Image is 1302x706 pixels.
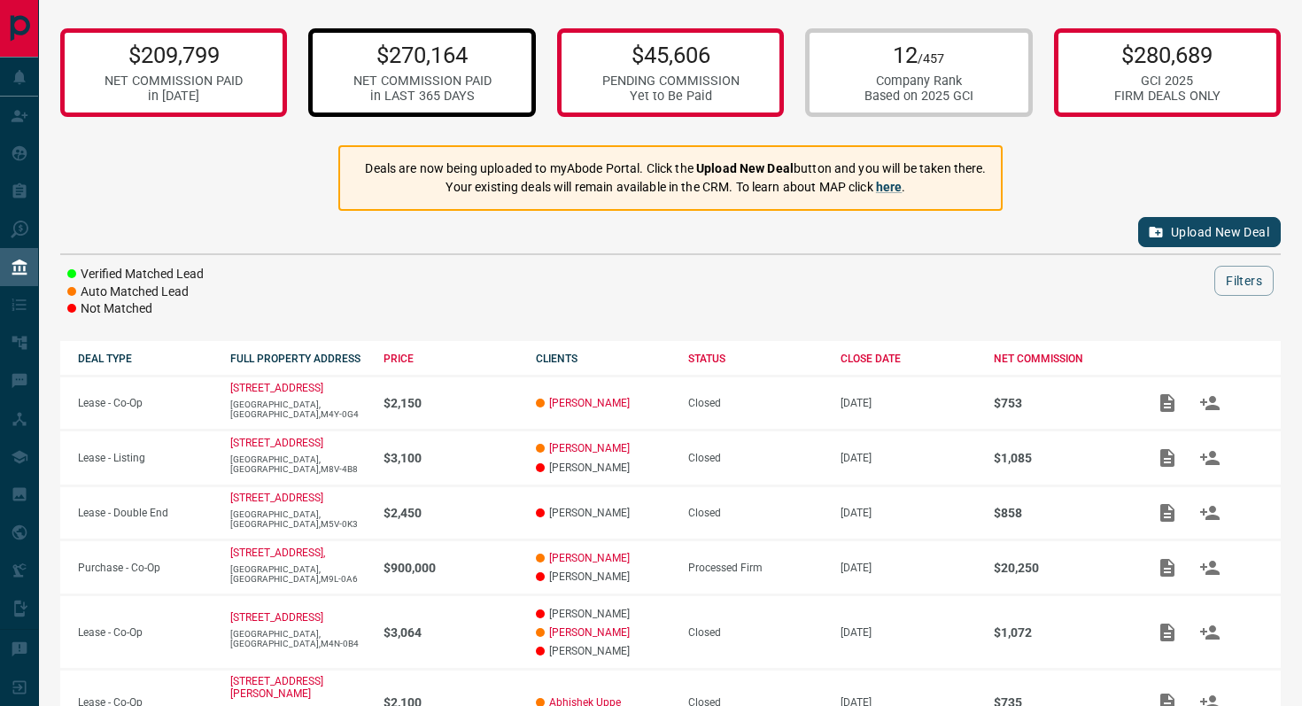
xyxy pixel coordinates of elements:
p: Lease - Double End [78,507,213,519]
p: $1,085 [994,451,1128,465]
a: [PERSON_NAME] [549,552,630,564]
div: Based on 2025 GCI [864,89,973,104]
button: Upload New Deal [1138,217,1281,247]
p: Purchase - Co-Op [78,562,213,574]
div: DEAL TYPE [78,353,213,365]
span: Match Clients [1189,625,1231,638]
span: Match Clients [1189,451,1231,463]
p: $2,450 [384,506,518,520]
a: [PERSON_NAME] [549,626,630,639]
p: Lease - Listing [78,452,213,464]
p: Deals are now being uploaded to myAbode Portal. Click the button and you will be taken there. [365,159,986,178]
a: [STREET_ADDRESS] [230,611,323,624]
p: [PERSON_NAME] [536,645,670,657]
p: 12 [864,42,973,68]
p: $45,606 [602,42,740,68]
li: Verified Matched Lead [67,266,204,283]
a: [STREET_ADDRESS] [230,382,323,394]
div: FIRM DEALS ONLY [1114,89,1221,104]
p: [PERSON_NAME] [536,570,670,583]
button: Filters [1214,266,1274,296]
p: [DATE] [841,626,975,639]
p: Your existing deals will remain available in the CRM. To learn about MAP click . [365,178,986,197]
li: Not Matched [67,300,204,318]
p: $900,000 [384,561,518,575]
span: Match Clients [1189,396,1231,408]
p: [DATE] [841,562,975,574]
p: Lease - Co-Op [78,626,213,639]
div: NET COMMISSION PAID [105,74,243,89]
p: $20,250 [994,561,1128,575]
div: NET COMMISSION [994,353,1128,365]
div: CLOSE DATE [841,353,975,365]
p: [PERSON_NAME] [536,462,670,474]
p: $1,072 [994,625,1128,640]
span: Match Clients [1189,506,1231,518]
p: [GEOGRAPHIC_DATA],[GEOGRAPHIC_DATA],M4Y-0G4 [230,400,365,419]
div: CLIENTS [536,353,670,365]
p: $270,164 [353,42,492,68]
span: Add / View Documents [1146,451,1189,463]
div: in LAST 365 DAYS [353,89,492,104]
span: Add / View Documents [1146,506,1189,518]
p: [GEOGRAPHIC_DATA],[GEOGRAPHIC_DATA],M9L-0A6 [230,564,365,584]
p: [GEOGRAPHIC_DATA],[GEOGRAPHIC_DATA],M4N-0B4 [230,629,365,648]
p: [DATE] [841,507,975,519]
span: Match Clients [1189,561,1231,573]
span: Add / View Documents [1146,625,1189,638]
div: NET COMMISSION PAID [353,74,492,89]
div: Closed [688,397,823,409]
span: Add / View Documents [1146,561,1189,573]
div: in [DATE] [105,89,243,104]
p: [DATE] [841,452,975,464]
a: [STREET_ADDRESS], [230,547,325,559]
p: $753 [994,396,1128,410]
p: $3,064 [384,625,518,640]
a: here [876,180,903,194]
div: STATUS [688,353,823,365]
li: Auto Matched Lead [67,283,204,301]
p: $858 [994,506,1128,520]
span: Add / View Documents [1146,396,1189,408]
a: [PERSON_NAME] [549,442,630,454]
a: [STREET_ADDRESS] [230,437,323,449]
div: Processed Firm [688,562,823,574]
p: $280,689 [1114,42,1221,68]
p: [DATE] [841,397,975,409]
a: [PERSON_NAME] [549,397,630,409]
div: PENDING COMMISSION [602,74,740,89]
p: $209,799 [105,42,243,68]
div: Company Rank [864,74,973,89]
p: [PERSON_NAME] [536,608,670,620]
span: /457 [918,51,944,66]
div: GCI 2025 [1114,74,1221,89]
p: [PERSON_NAME] [536,507,670,519]
a: [STREET_ADDRESS] [230,492,323,504]
div: FULL PROPERTY ADDRESS [230,353,365,365]
div: Yet to Be Paid [602,89,740,104]
p: $3,100 [384,451,518,465]
p: [GEOGRAPHIC_DATA],[GEOGRAPHIC_DATA],M5V-0K3 [230,509,365,529]
div: Closed [688,507,823,519]
div: Closed [688,452,823,464]
div: Closed [688,626,823,639]
a: [STREET_ADDRESS][PERSON_NAME] [230,675,323,700]
div: PRICE [384,353,518,365]
p: [GEOGRAPHIC_DATA],[GEOGRAPHIC_DATA],M8V-4B8 [230,454,365,474]
p: Lease - Co-Op [78,397,213,409]
strong: Upload New Deal [696,161,794,175]
p: $2,150 [384,396,518,410]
